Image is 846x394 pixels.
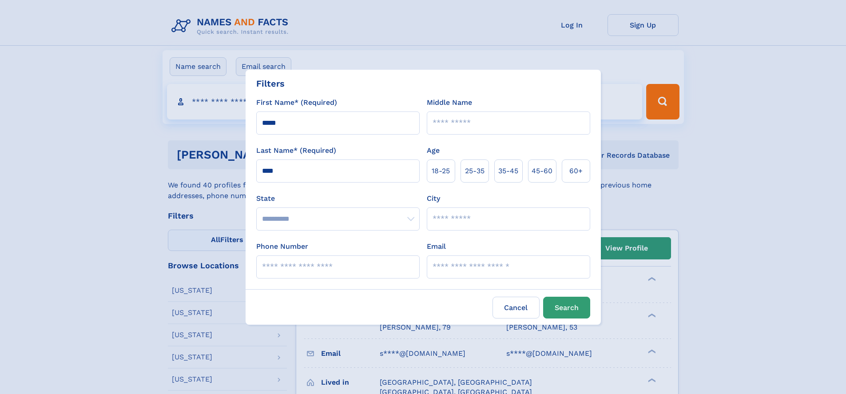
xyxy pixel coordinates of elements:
[432,166,450,176] span: 18‑25
[427,145,440,156] label: Age
[465,166,485,176] span: 25‑35
[256,77,285,90] div: Filters
[493,297,540,318] label: Cancel
[256,193,420,204] label: State
[543,297,590,318] button: Search
[532,166,552,176] span: 45‑60
[427,241,446,252] label: Email
[256,145,336,156] label: Last Name* (Required)
[427,97,472,108] label: Middle Name
[256,97,337,108] label: First Name* (Required)
[498,166,518,176] span: 35‑45
[256,241,308,252] label: Phone Number
[569,166,583,176] span: 60+
[427,193,440,204] label: City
